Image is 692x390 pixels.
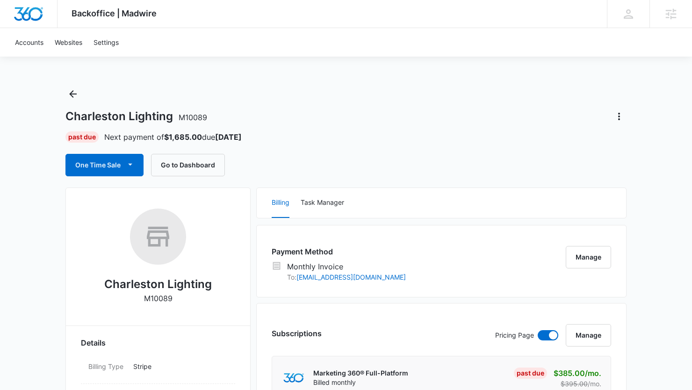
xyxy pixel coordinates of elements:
[283,373,303,383] img: marketing360Logo
[65,131,99,143] div: Past Due
[313,368,408,378] p: Marketing 360® Full-Platform
[566,246,611,268] button: Manage
[104,276,212,293] h2: Charleston Lighting
[287,261,406,272] p: Monthly Invoice
[104,131,242,143] p: Next payment of due
[65,109,207,123] h1: Charleston Lighting
[144,293,173,304] p: M10089
[9,28,49,57] a: Accounts
[272,188,289,218] button: Billing
[566,324,611,347] button: Manage
[81,337,106,348] span: Details
[612,109,627,124] button: Actions
[514,368,547,379] div: Past Due
[313,378,408,387] p: Billed monthly
[49,28,88,57] a: Websites
[151,154,225,176] button: Go to Dashboard
[88,361,126,371] dt: Billing Type
[179,113,207,122] span: M10089
[72,8,157,18] span: Backoffice | Madwire
[588,380,601,388] span: /mo.
[133,361,228,371] p: Stripe
[301,188,344,218] button: Task Manager
[272,246,406,257] h3: Payment Method
[554,368,601,379] p: $385.00
[88,28,124,57] a: Settings
[495,330,534,340] p: Pricing Page
[81,356,235,384] div: Billing TypeStripe
[164,132,202,142] strong: $1,685.00
[65,87,80,101] button: Back
[272,328,322,339] h3: Subscriptions
[585,368,601,378] span: /mo.
[215,132,242,142] strong: [DATE]
[287,272,406,282] p: To:
[65,154,144,176] button: One Time Sale
[296,273,406,281] a: [EMAIL_ADDRESS][DOMAIN_NAME]
[561,380,588,388] s: $395.00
